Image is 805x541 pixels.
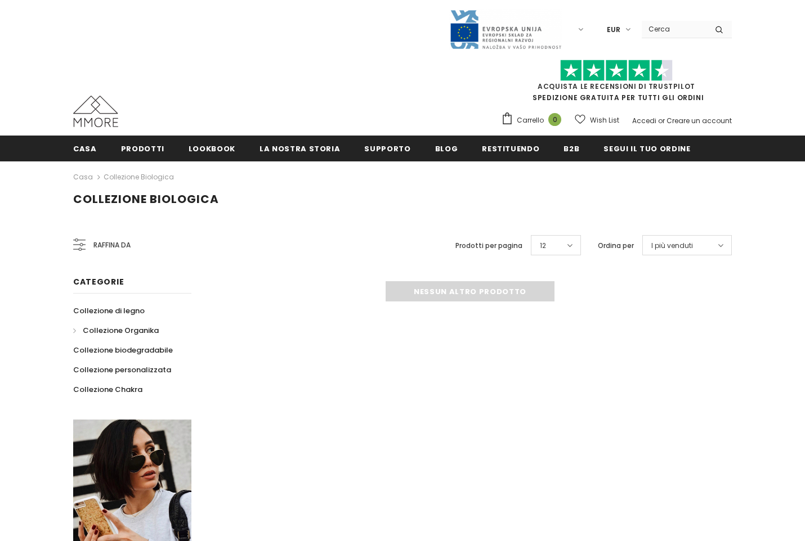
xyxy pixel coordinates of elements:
[364,136,410,161] a: supporto
[73,170,93,184] a: Casa
[73,384,142,395] span: Collezione Chakra
[93,239,131,251] span: Raffina da
[73,360,171,380] a: Collezione personalizzata
[563,136,579,161] a: B2B
[435,136,458,161] a: Blog
[73,191,219,207] span: Collezione biologica
[73,380,142,399] a: Collezione Chakra
[560,60,673,82] img: Fidati di Pilot Stars
[121,143,164,154] span: Prodotti
[517,115,544,126] span: Carrello
[658,116,665,125] span: or
[73,340,173,360] a: Collezione biodegradabile
[667,116,732,125] a: Creare un account
[501,65,732,102] span: SPEDIZIONE GRATUITA PER TUTTI GLI ORDINI
[83,325,159,336] span: Collezione Organika
[73,305,145,316] span: Collezione di legno
[538,82,695,91] a: Acquista le recensioni di TrustPilot
[540,240,546,251] span: 12
[575,110,619,130] a: Wish List
[73,345,173,355] span: Collezione biodegradabile
[603,136,690,161] a: Segui il tuo ordine
[73,96,118,127] img: Casi MMORE
[603,143,690,154] span: Segui il tuo ordine
[501,112,567,129] a: Carrello 0
[73,136,97,161] a: Casa
[121,136,164,161] a: Prodotti
[590,115,619,126] span: Wish List
[455,240,522,251] label: Prodotti per pagina
[189,143,235,154] span: Lookbook
[449,24,562,34] a: Javni Razpis
[364,143,410,154] span: supporto
[632,116,656,125] a: Accedi
[642,21,706,37] input: Search Site
[104,172,174,182] a: Collezione biologica
[73,321,159,340] a: Collezione Organika
[563,143,579,154] span: B2B
[73,301,145,321] a: Collezione di legno
[449,9,562,50] img: Javni Razpis
[607,24,620,35] span: EUR
[598,240,634,251] label: Ordina per
[651,240,693,251] span: I più venduti
[73,276,124,287] span: Categorie
[260,143,340,154] span: La nostra storia
[260,136,340,161] a: La nostra storia
[548,113,561,126] span: 0
[189,136,235,161] a: Lookbook
[73,364,171,375] span: Collezione personalizzata
[482,136,539,161] a: Restituendo
[435,143,458,154] span: Blog
[73,143,97,154] span: Casa
[482,143,539,154] span: Restituendo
